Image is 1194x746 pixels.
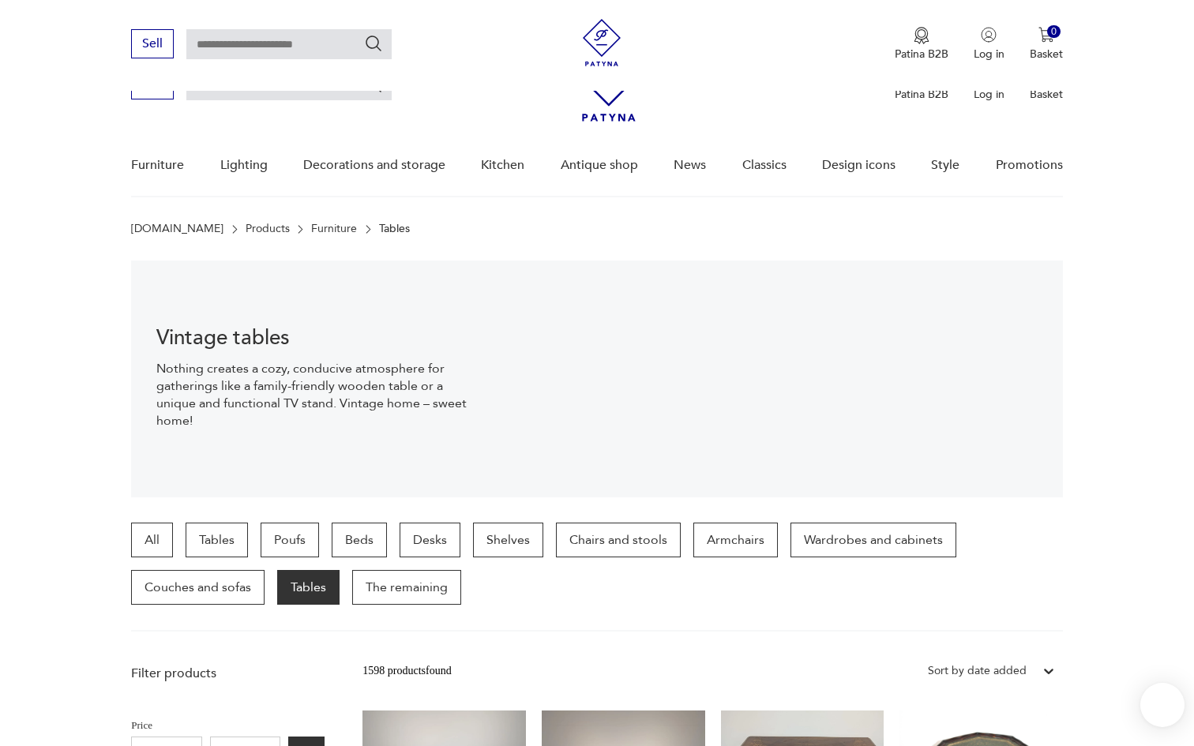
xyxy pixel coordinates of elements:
font: Promotions [996,156,1063,174]
a: Shelves [473,523,543,557]
font: Basket [1030,47,1063,62]
a: Armchairs [693,523,778,557]
font: Furniture [311,221,357,236]
font: Patina B2B [895,47,948,62]
font: Antique shop [561,156,638,174]
font: Desks [413,531,447,549]
a: Design icons [822,135,895,196]
font: Classics [742,156,787,174]
img: 2a258ee3f1fcb5f90a95e384ca329760.jpg [504,261,1063,497]
a: Tables [186,523,248,557]
font: Kitchen [481,156,524,174]
a: Promotions [996,135,1063,196]
a: Sell [131,39,174,51]
font: Nothing creates a cozy, conducive atmosphere for gatherings like a family-friendly wooden table o... [156,360,467,429]
font: Wardrobes and cabinets [804,531,943,549]
button: Search [364,34,383,53]
font: Style [931,156,959,174]
font: [DOMAIN_NAME] [131,221,223,236]
font: 0 [1051,24,1057,39]
font: Lighting [220,156,268,174]
font: Couches and sofas [145,579,251,596]
button: Sell [131,29,174,58]
font: Products [246,221,290,236]
iframe: Smartsupp widget button [1140,683,1185,727]
img: Patina - vintage furniture and decorations store [578,19,625,66]
button: 0Basket [1030,27,1063,62]
a: Kitchen [481,135,524,196]
font: Price [131,719,152,731]
a: Furniture [311,223,357,235]
font: Armchairs [707,531,764,549]
button: Patina B2B [895,27,948,62]
font: Log in [974,87,1004,102]
a: Beds [332,523,387,557]
a: Furniture [131,135,184,196]
img: User icon [981,27,997,43]
a: Style [931,135,959,196]
font: Patina B2B [895,87,948,102]
a: Sell [131,81,174,92]
font: Furniture [131,156,184,174]
font: All [145,531,160,549]
font: Tables [291,579,326,596]
font: Beds [345,531,374,549]
font: products [388,665,426,677]
a: Tables [277,570,340,605]
a: The remaining [352,570,461,605]
font: Tables [379,221,410,236]
a: Products [246,223,290,235]
a: Antique shop [561,135,638,196]
font: Sell [142,35,163,52]
font: 1598 [362,665,385,677]
font: Filter products [131,665,216,682]
a: Medal iconPatina B2B [895,27,948,62]
a: Couches and sofas [131,570,265,605]
a: Lighting [220,135,268,196]
a: Classics [742,135,787,196]
a: [DOMAIN_NAME] [131,223,223,235]
font: Design icons [822,156,895,174]
font: The remaining [366,579,448,596]
font: Log in [974,47,1004,62]
font: Sort by date added [928,663,1027,678]
img: Medal icon [914,27,929,44]
a: Wardrobes and cabinets [790,523,956,557]
font: Basket [1030,87,1063,102]
font: Vintage tables [156,324,290,352]
font: Poufs [274,531,306,549]
a: All [131,523,173,557]
img: Cart icon [1038,27,1054,43]
font: Tables [199,531,235,549]
a: Chairs and stools [556,523,681,557]
a: News [674,135,706,196]
font: found [426,665,452,677]
a: Poufs [261,523,319,557]
button: Log in [974,27,1004,62]
font: Shelves [486,531,530,549]
font: Decorations and storage [303,156,445,174]
a: Decorations and storage [303,135,445,196]
font: News [674,156,706,174]
a: Desks [400,523,460,557]
font: Chairs and stools [569,531,667,549]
